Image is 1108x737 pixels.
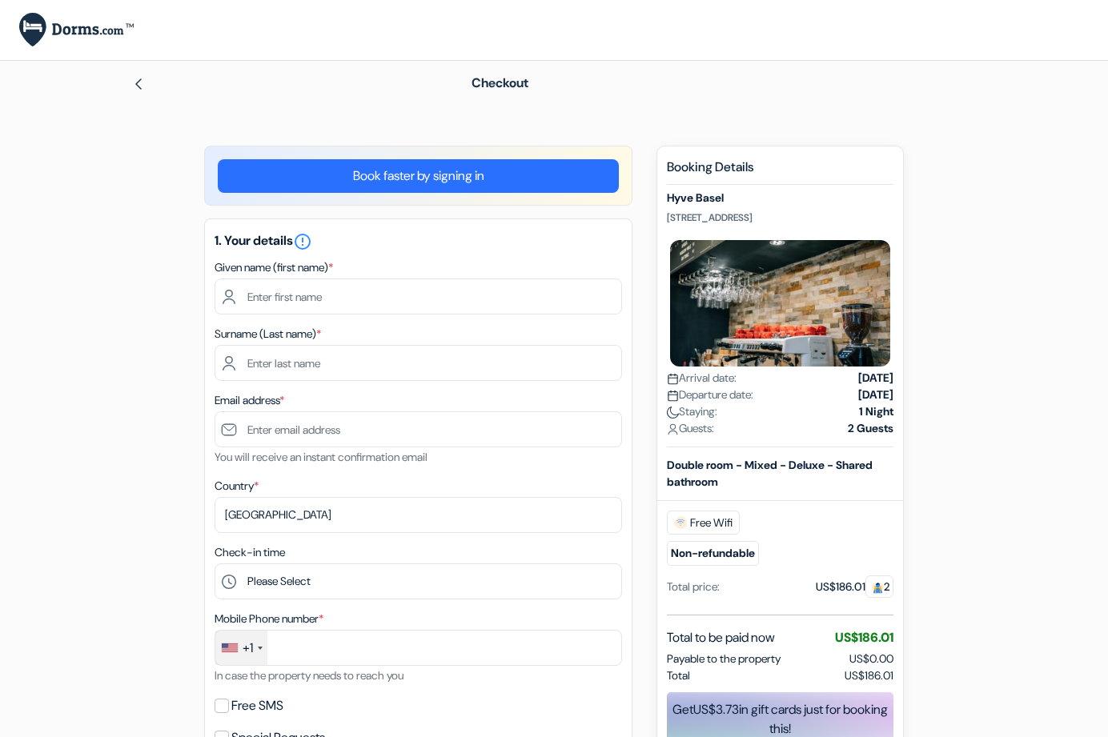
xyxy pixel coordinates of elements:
div: +1 [243,639,253,658]
h5: Hyve Basel [667,191,893,205]
label: Mobile Phone number [215,611,323,627]
input: Enter first name [215,278,622,314]
span: Departure date: [667,387,753,403]
input: Enter last name [215,345,622,381]
span: Total [667,667,690,684]
img: left_arrow.svg [132,78,145,90]
div: United States: +1 [215,631,267,665]
div: US$186.01 [816,579,893,595]
label: Check-in time [215,544,285,561]
span: Free Wifi [667,511,740,535]
strong: [DATE] [858,387,893,403]
img: user_icon.svg [667,423,679,435]
img: guest.svg [872,582,884,594]
a: Book faster by signing in [218,159,619,193]
img: moon.svg [667,407,679,419]
span: Arrival date: [667,370,737,387]
i: error_outline [293,232,312,251]
strong: 2 Guests [848,420,893,437]
span: Total to be paid now [667,628,775,647]
span: Checkout [472,74,528,91]
strong: 1 Night [859,403,893,420]
b: Double room - Mixed - Deluxe - Shared bathroom [667,458,873,489]
span: US$186.01 [845,667,893,684]
span: US$186.01 [835,629,893,646]
label: Given name (first name) [215,259,333,276]
input: Enter email address [215,411,622,447]
h5: 1. Your details [215,232,622,251]
img: calendar.svg [667,373,679,385]
span: US$0.00 [849,651,893,666]
span: Staying: [667,403,717,420]
a: error_outline [293,232,312,249]
img: Dorms.com [19,13,134,47]
img: free_wifi.svg [674,516,687,529]
span: 2 [865,575,893,598]
span: Guests: [667,420,714,437]
span: US$3.73 [693,701,739,718]
h5: Booking Details [667,159,893,185]
small: Non-refundable [667,541,759,566]
strong: [DATE] [858,370,893,387]
div: Total price: [667,579,720,595]
label: Email address [215,392,284,409]
span: Payable to the property [667,651,781,667]
img: calendar.svg [667,390,679,402]
label: Free SMS [231,695,283,717]
label: Surname (Last name) [215,326,321,342]
small: In case the property needs to reach you [215,668,403,683]
small: You will receive an instant confirmation email [215,450,428,464]
label: Country [215,478,259,495]
p: [STREET_ADDRESS] [667,211,893,224]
